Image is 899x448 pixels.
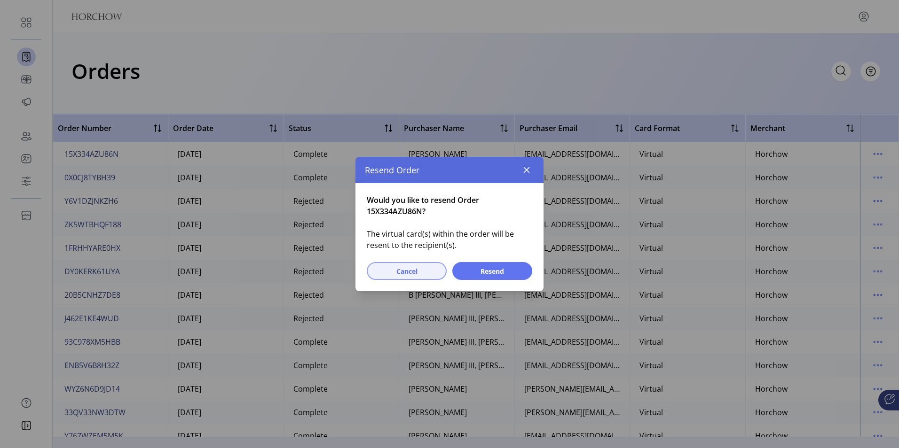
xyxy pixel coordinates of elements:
[365,164,419,177] span: Resend Order
[452,262,532,280] button: Resend
[465,266,520,276] span: Resend
[379,266,434,276] span: Cancel
[367,262,447,280] button: Cancel
[367,217,532,251] span: The virtual card(s) within the order will be resent to the recipient(s).
[367,194,532,217] span: Would you like to resend Order 15X334AZU86N?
